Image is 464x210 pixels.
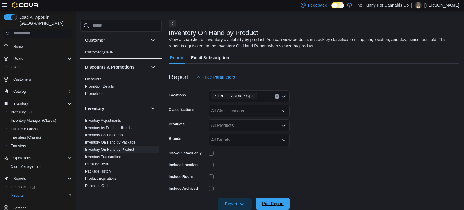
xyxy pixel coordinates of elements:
span: Customers [11,76,72,83]
span: Inventory Count [8,108,72,116]
button: Customers [1,75,74,84]
span: Dashboards [8,183,72,191]
button: Open list of options [281,123,286,128]
button: Inventory Count [6,108,74,116]
span: Package History [85,169,111,174]
a: Reports [8,192,26,199]
a: Discounts [85,77,101,81]
span: Package Details [85,162,111,166]
span: [STREET_ADDRESS] [214,93,250,99]
span: Transfers (Classic) [8,134,72,141]
div: Discounts & Promotions [80,76,162,100]
label: Include Room [169,174,193,179]
button: Operations [1,154,74,162]
span: Hide Parameters [203,74,235,80]
span: Users [8,63,72,71]
span: Load All Apps in [GEOGRAPHIC_DATA] [17,14,72,26]
h3: Inventory [85,105,104,111]
span: Users [11,55,72,62]
span: Dashboards [11,185,35,189]
button: Transfers [6,142,74,150]
label: Include Location [169,163,198,167]
a: Product Expirations [85,176,117,181]
span: Operations [11,154,72,162]
span: Promotion Details [85,84,114,89]
div: View a snapshot of inventory availability by product. You can view products in stock by classific... [169,37,456,49]
span: Catalog [11,88,72,95]
span: Inventory Adjustments [85,118,121,123]
p: | [411,2,412,9]
a: Dashboards [8,183,37,191]
span: Users [11,65,20,69]
button: Catalog [1,87,74,96]
a: Purchase Orders [8,125,41,133]
span: Operations [13,156,31,160]
a: Transfers (Classic) [8,134,43,141]
button: Inventory Manager (Classic) [6,116,74,125]
p: The Hunny Pot Cannabis Co [355,2,409,9]
span: Report [170,52,184,64]
a: Customer Queue [85,50,113,54]
span: Reports [11,193,24,198]
span: Export [221,198,248,210]
span: Inventory Manager (Classic) [11,118,56,123]
span: Home [13,44,23,49]
a: Package Details [85,162,111,166]
a: Dashboards [6,183,74,191]
span: Reports [13,176,26,181]
a: Promotion Details [85,84,114,89]
button: Next [169,20,176,27]
button: Reports [6,191,74,200]
button: Discounts & Promotions [150,63,157,71]
span: Run Report [262,201,284,207]
p: [PERSON_NAME] [424,2,459,9]
a: Home [11,43,25,50]
a: Inventory Transactions [85,155,122,159]
span: Inventory by Product Historical [85,125,134,130]
label: Show in stock only [169,151,202,156]
div: Abu Dauda [415,2,422,9]
span: 206 Bank Street [211,93,257,99]
label: Brands [169,136,181,141]
button: Discounts & Promotions [85,64,148,70]
a: Cash Management [8,163,44,170]
button: Cash Management [6,162,74,171]
span: Customers [13,77,31,82]
a: Customers [11,76,33,83]
span: Inventory On Hand by Product [85,147,134,152]
span: Customer Queue [85,50,113,55]
div: Inventory [80,117,162,206]
button: Export [218,198,252,210]
button: Inventory [1,99,74,108]
a: Inventory Count [8,108,39,116]
a: Promotions [85,92,104,96]
span: Inventory [11,100,72,107]
span: Transfers [11,144,26,148]
button: Catalog [11,88,28,95]
button: Reports [1,174,74,183]
span: Email Subscription [191,52,229,64]
a: Purchase Orders [85,184,113,188]
button: Inventory [11,100,31,107]
span: Reports [11,175,72,182]
button: Hide Parameters [194,71,237,83]
span: Cash Management [8,163,72,170]
a: Users [8,63,23,71]
span: Inventory [13,101,28,106]
button: Inventory [85,105,148,111]
span: Inventory Manager (Classic) [8,117,72,124]
span: Inventory Count [11,110,37,115]
span: Catalog [13,89,26,94]
button: Home [1,42,74,51]
span: Purchase Orders [11,127,38,131]
h3: Customer [85,37,105,43]
span: Transfers [8,142,72,150]
a: Inventory On Hand by Package [85,140,136,144]
button: Users [6,63,74,71]
button: Users [11,55,25,62]
button: Users [1,54,74,63]
label: Products [169,122,185,127]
